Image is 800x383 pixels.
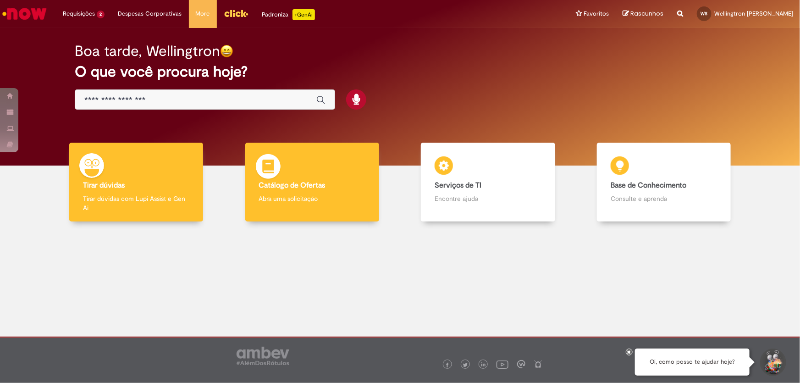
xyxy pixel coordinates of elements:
a: Serviços de TI Encontre ajuda [400,143,576,222]
h2: Boa tarde, Wellingtron [75,43,220,59]
span: 2 [97,11,105,18]
b: Catálogo de Ofertas [259,181,326,190]
p: Consulte e aprenda [611,194,717,203]
span: Despesas Corporativas [118,9,182,18]
img: ServiceNow [1,5,48,23]
span: More [196,9,210,18]
span: Requisições [63,9,95,18]
img: logo_footer_naosei.png [534,360,542,368]
a: Rascunhos [623,10,663,18]
p: Encontre ajuda [435,194,541,203]
a: Base de Conhecimento Consulte e aprenda [576,143,752,222]
b: Tirar dúvidas [83,181,125,190]
span: Wellingtron [PERSON_NAME] [714,10,793,17]
p: +GenAi [292,9,315,20]
img: logo_footer_linkedin.png [481,362,486,368]
h2: O que você procura hoje? [75,64,725,80]
img: click_logo_yellow_360x200.png [224,6,248,20]
a: Catálogo de Ofertas Abra uma solicitação [224,143,400,222]
img: logo_footer_ambev_rotulo_gray.png [237,347,289,365]
p: Abra uma solicitação [259,194,365,203]
p: Tirar dúvidas com Lupi Assist e Gen Ai [83,194,189,212]
button: Iniciar Conversa de Suporte [759,349,786,376]
div: Oi, como posso te ajudar hoje? [635,349,750,376]
span: WS [701,11,708,17]
a: Tirar dúvidas Tirar dúvidas com Lupi Assist e Gen Ai [48,143,224,222]
b: Serviços de TI [435,181,481,190]
span: Favoritos [584,9,609,18]
img: logo_footer_youtube.png [497,358,508,370]
div: Padroniza [262,9,315,20]
img: logo_footer_facebook.png [445,363,450,367]
img: happy-face.png [220,44,233,58]
span: Rascunhos [630,9,663,18]
img: logo_footer_twitter.png [463,363,468,367]
b: Base de Conhecimento [611,181,686,190]
img: logo_footer_workplace.png [517,360,525,368]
